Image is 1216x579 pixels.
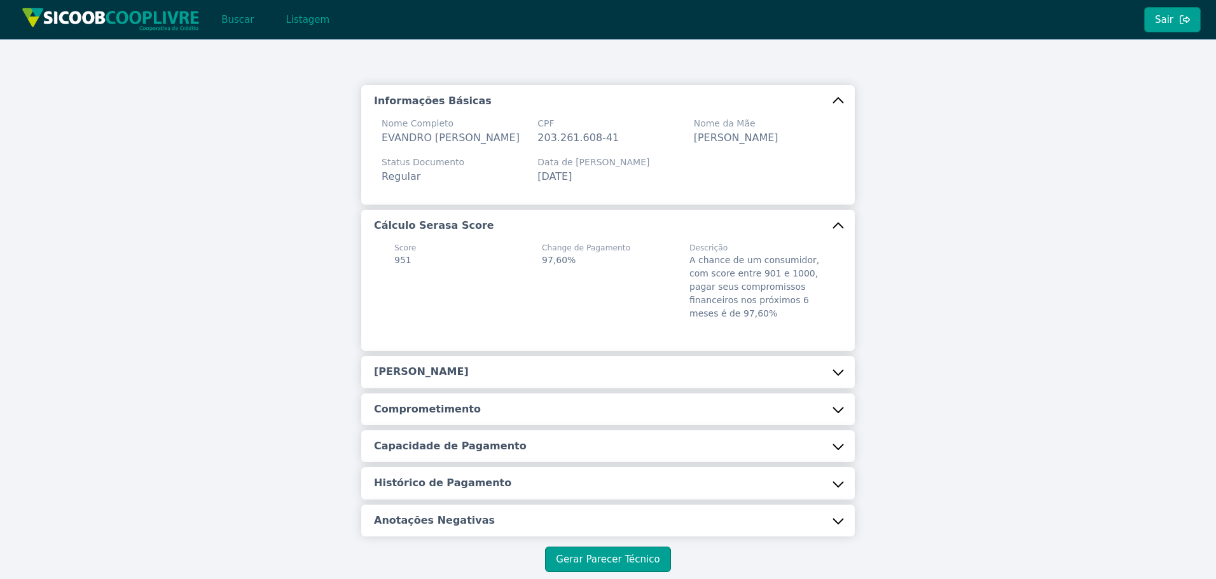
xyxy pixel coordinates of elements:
button: Capacidade de Pagamento [361,430,855,462]
button: Gerar Parecer Técnico [545,547,670,572]
span: 951 [394,255,411,265]
button: Listagem [275,7,340,32]
button: [PERSON_NAME] [361,356,855,388]
h5: Anotações Negativas [374,514,495,528]
span: EVANDRO [PERSON_NAME] [382,132,520,144]
span: [PERSON_NAME] [694,132,778,144]
span: Nome Completo [382,117,520,130]
span: CPF [537,117,619,130]
h5: Capacidade de Pagamento [374,439,527,453]
span: Nome da Mãe [694,117,778,130]
button: Histórico de Pagamento [361,467,855,499]
span: 97,60% [542,255,576,265]
button: Sair [1144,7,1201,32]
h5: [PERSON_NAME] [374,365,469,379]
h5: Informações Básicas [374,94,492,108]
button: Buscar [211,7,265,32]
img: img/sicoob_cooplivre.png [22,8,200,31]
span: Data de [PERSON_NAME] [537,156,649,169]
span: Descrição [689,242,822,254]
button: Anotações Negativas [361,505,855,536]
span: [DATE] [537,170,572,182]
h5: Histórico de Pagamento [374,476,511,490]
span: Status Documento [382,156,464,169]
span: A chance de um consumidor, com score entre 901 e 1000, pagar seus compromissos financeiros nos pr... [689,255,819,318]
span: 203.261.608-41 [537,132,619,144]
button: Cálculo Serasa Score [361,210,855,242]
h5: Comprometimento [374,402,481,416]
button: Comprometimento [361,393,855,425]
span: Score [394,242,416,254]
span: Change de Pagamento [542,242,630,254]
button: Informações Básicas [361,85,855,117]
span: Regular [382,170,420,182]
h5: Cálculo Serasa Score [374,219,494,233]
